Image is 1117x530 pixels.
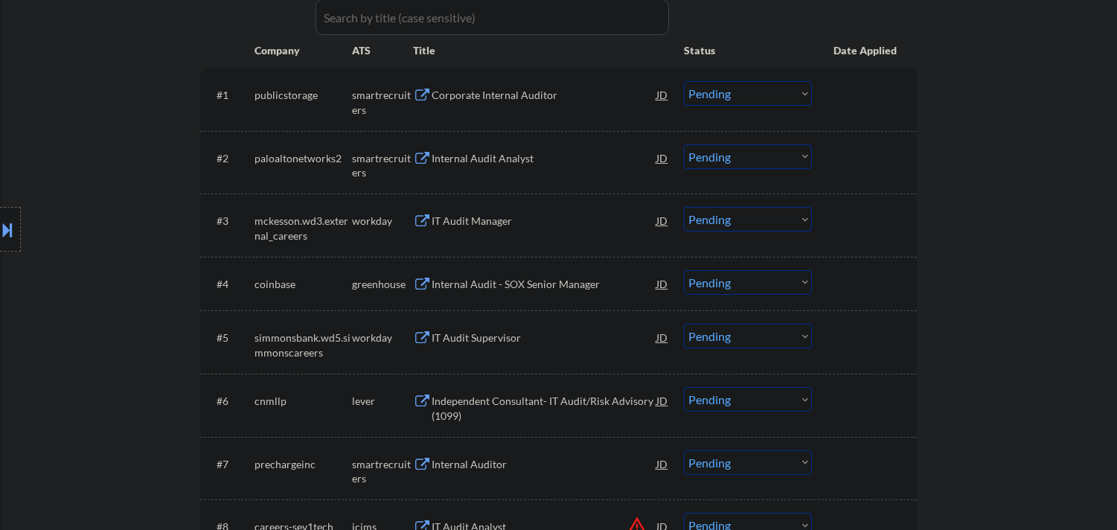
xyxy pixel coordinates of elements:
[352,457,413,486] div: smartrecruiters
[684,36,812,63] div: Status
[655,207,670,234] div: JD
[217,88,243,103] div: #1
[255,457,352,472] div: prechargeinc
[352,277,413,292] div: greenhouse
[352,43,413,58] div: ATS
[655,144,670,171] div: JD
[432,331,656,345] div: IT Audit Supervisor
[255,394,352,409] div: cnmllp
[833,43,899,58] div: Date Applied
[655,450,670,477] div: JD
[255,331,352,360] div: simmonsbank.wd5.simmonscareers
[432,394,656,423] div: Independent Consultant- IT Audit/Risk Advisory (1099)
[413,43,670,58] div: Title
[255,151,352,166] div: paloaltonetworks2
[655,387,670,414] div: JD
[432,88,656,103] div: Corporate Internal Auditor
[432,277,656,292] div: Internal Audit - SOX Senior Manager
[255,277,352,292] div: coinbase
[255,43,352,58] div: Company
[655,81,670,108] div: JD
[255,214,352,243] div: mckesson.wd3.external_careers
[432,214,656,229] div: IT Audit Manager
[432,151,656,166] div: Internal Audit Analyst
[352,214,413,229] div: workday
[352,394,413,409] div: lever
[352,88,413,117] div: smartrecruiters
[217,394,243,409] div: #6
[655,270,670,297] div: JD
[432,457,656,472] div: Internal Auditor
[352,151,413,180] div: smartrecruiters
[655,324,670,351] div: JD
[255,88,352,103] div: publicstorage
[217,457,243,472] div: #7
[352,331,413,345] div: workday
